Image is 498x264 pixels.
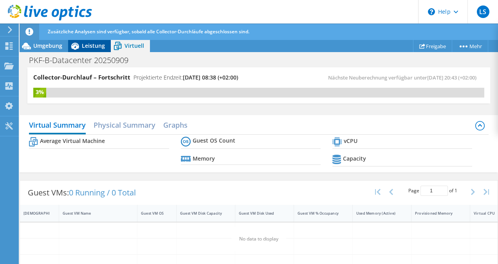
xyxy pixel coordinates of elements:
[474,211,496,216] div: Virtual CPU
[163,117,188,133] h2: Graphs
[298,211,339,216] div: Guest VM % Occupancy
[125,42,144,49] span: Virtuell
[48,28,249,35] span: Zusätzliche Analysen sind verfügbar, sobald alle Collector-Durchläufe abgeschlossen sind.
[33,42,62,49] span: Umgebung
[420,186,448,196] input: jump to page
[134,73,238,82] h4: Projektierte Endzeit:
[413,40,452,52] a: Freigabe
[427,74,476,81] span: [DATE] 20:43 (+02:00)
[141,211,163,216] div: Guest VM OS
[344,137,357,145] b: vCPU
[82,42,105,49] span: Leistung
[180,211,222,216] div: Guest VM Disk Capacity
[25,56,141,65] h1: PKF-B-Datacenter 20250909
[63,211,124,216] div: Guest VM Name
[183,74,238,81] span: [DATE] 08:38 (+02:00)
[428,8,435,15] svg: \n
[477,5,489,18] span: LS
[455,187,457,194] span: 1
[415,211,457,216] div: Provisioned Memory
[452,40,488,52] a: Mehr
[94,117,155,133] h2: Physical Summary
[193,155,215,163] b: Memory
[40,137,105,145] b: Average Virtual Machine
[239,211,281,216] div: Guest VM Disk Used
[356,211,398,216] div: Used Memory (Active)
[408,186,457,196] span: Page of
[33,88,46,96] div: 3%
[29,117,86,134] h2: Virtual Summary
[69,187,136,198] span: 0 Running / 0 Total
[193,137,235,145] b: Guest OS Count
[20,181,144,205] div: Guest VMs:
[343,155,366,163] b: Capacity
[23,211,46,216] div: [DEMOGRAPHIC_DATA]
[328,74,480,81] span: Nächste Neuberechnung verfügbar unter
